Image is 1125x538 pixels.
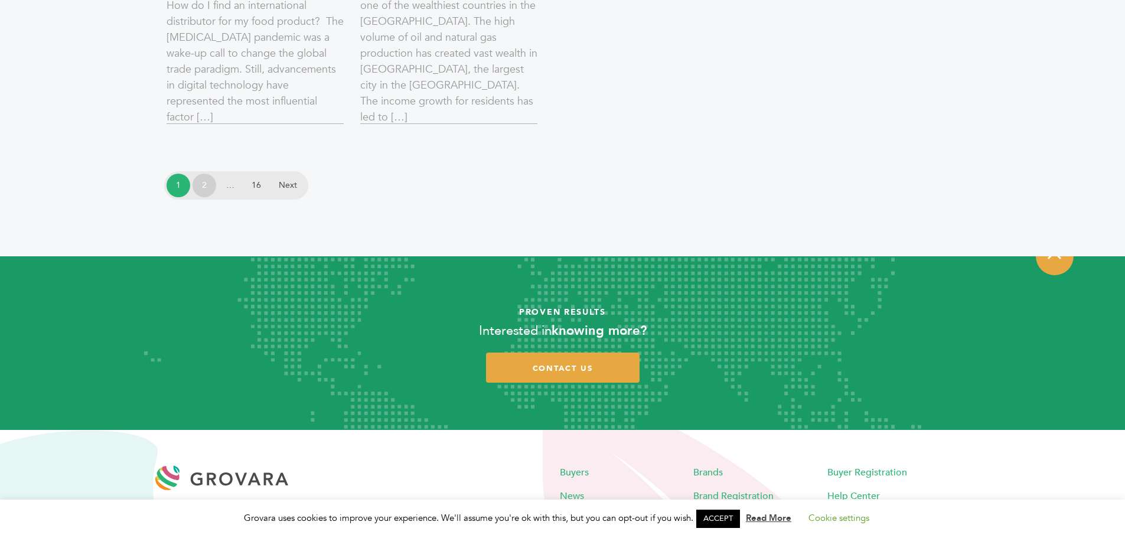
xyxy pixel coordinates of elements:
a: ACCEPT [696,510,740,528]
a: Read More [746,512,791,524]
nav: Posts pagination [167,174,306,197]
span: Grovara uses cookies to improve your experience. We'll assume you're ok with this, but you can op... [244,512,881,524]
a: Brands [693,465,723,478]
span: contact us [533,363,593,374]
a: Buyer Registration [827,465,907,478]
span: … [219,174,242,197]
a: Cookie settings [808,512,869,524]
a: Next [270,174,306,197]
span: Interested in [479,322,552,340]
a: News [560,489,584,502]
a: Buyers [560,465,589,478]
a: Help Center [827,489,880,502]
a: 2 [193,174,216,197]
a: Brand Registration [693,489,774,502]
span: 1 [167,174,190,197]
a: contact us [486,353,640,383]
a: 16 [244,174,268,197]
